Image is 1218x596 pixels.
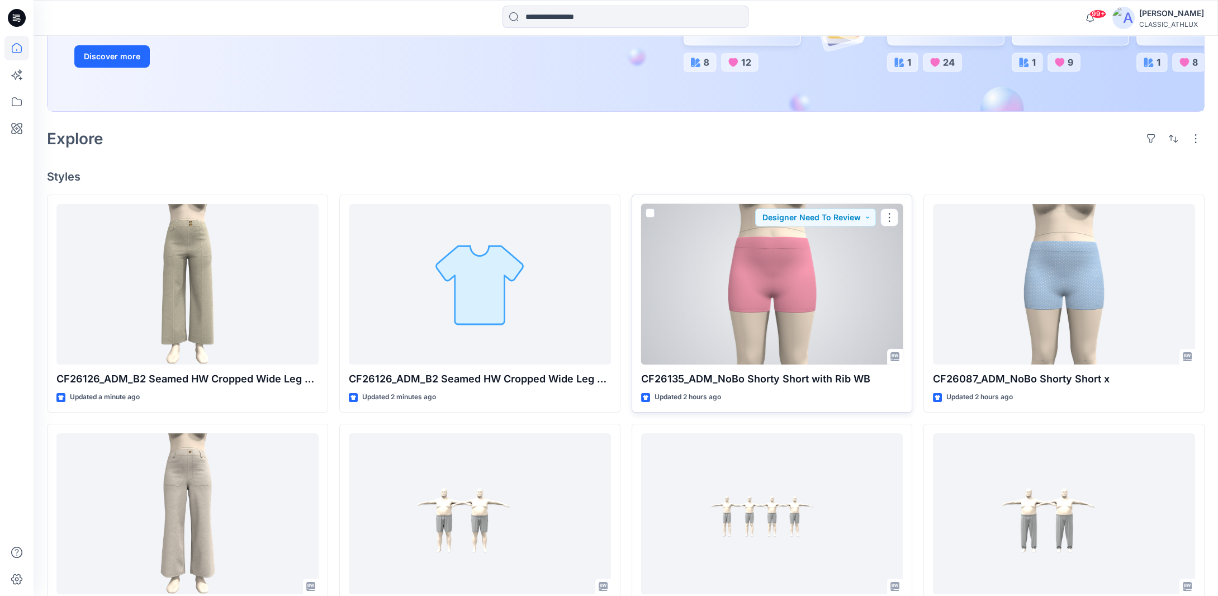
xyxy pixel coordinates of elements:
img: avatar [1112,7,1135,29]
a: Discover more [74,45,326,68]
h4: Styles [47,170,1205,183]
p: CF26126_ADM_B2 Seamed HW Cropped Wide Leg Pant [56,371,319,387]
p: CF26126_ADM_B2 Seamed HW Cropped Wide Leg Pant [349,371,611,387]
div: CLASSIC_ATHLUX [1139,20,1204,29]
p: Updated a minute ago [70,391,140,403]
a: CF26126_ADM_B2 Seamed HW Cropped Wide Leg Pant [349,204,611,365]
p: Updated 2 minutes ago [362,391,436,403]
div: [PERSON_NAME] [1139,7,1204,20]
p: Updated 2 hours ago [655,391,721,403]
a: CF26131_ADM_B9 Front Pocket Cropped Straight Leg Pants 19SEP25 [56,433,319,594]
a: CF26087_ADM_NoBo Shorty Short x [933,204,1195,365]
a: AW17024441_AW FLEECE SHORTS_Reg [641,433,903,594]
p: Updated 2 hours ago [946,391,1013,403]
p: CF26087_ADM_NoBo Shorty Short x [933,371,1195,387]
a: AW24452_AW WOVEN JOGGER_Big [933,433,1195,594]
p: CF26135_ADM_NoBo Shorty Short with Rib WB [641,371,903,387]
a: CF26135_ADM_NoBo Shorty Short with Rib WB [641,204,903,365]
button: Discover more [74,45,150,68]
a: CF26126_ADM_B2 Seamed HW Cropped Wide Leg Pant [56,204,319,365]
span: 99+ [1089,10,1106,18]
h2: Explore [47,130,103,148]
a: AW17024441_AW FLEECE SHORTS BIG [349,433,611,594]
